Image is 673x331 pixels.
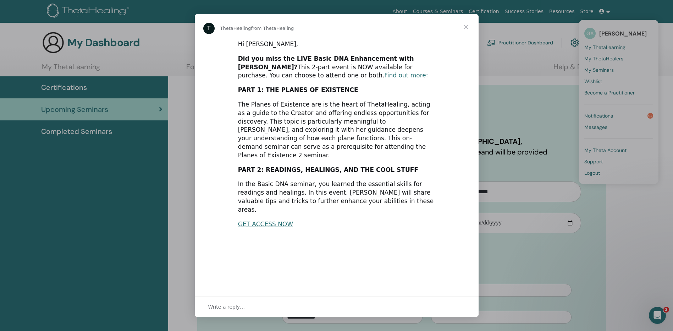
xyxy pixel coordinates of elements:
[238,221,293,228] a: GET ACCESS NOW
[384,72,428,79] a: Find out more:
[238,55,435,80] div: This 2-part event is NOW available for purchase. You can choose to attend one or both.
[238,55,414,71] b: Did you miss the LIVE Basic DNA Enhancement with [PERSON_NAME]?
[238,101,435,160] div: The Planes of Existence are is the heart of ThetaHealing, acting as a guide to the Creator and of...
[238,166,418,173] b: PART 2: READINGS, HEALINGS, AND THE COOL STUFF
[251,26,294,31] span: from ThetaHealing
[220,26,251,31] span: ThetaHealing
[238,40,435,49] div: Hi [PERSON_NAME],
[203,23,215,34] div: Profile image for ThetaHealing
[453,14,479,40] span: Close
[208,302,245,311] span: Write a reply…
[238,86,358,93] b: PART 1: THE PLANES OF EXISTENCE
[195,297,479,317] div: Open conversation and reply
[238,180,435,214] div: In the Basic DNA seminar, you learned the essential skills for readings and healings. In this eve...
